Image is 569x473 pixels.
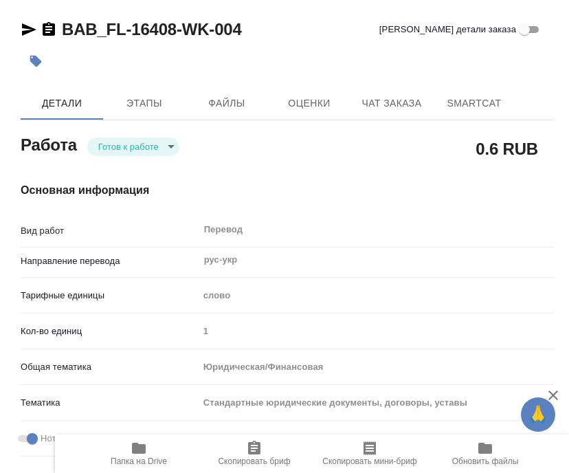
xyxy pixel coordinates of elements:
[87,137,179,156] div: Готов к работе
[62,20,242,38] a: BAB_FL-16408-WK-004
[199,391,554,415] div: Стандартные юридические документы, договоры, уставы
[441,95,507,112] span: SmartCat
[322,456,416,466] span: Скопировать мини-бриф
[21,21,37,38] button: Скопировать ссылку для ЯМессенджера
[379,23,516,36] span: [PERSON_NAME] детали заказа
[21,254,199,268] p: Направление перевода
[111,456,167,466] span: Папка на Drive
[218,456,290,466] span: Скопировать бриф
[21,224,199,238] p: Вид работ
[199,355,554,379] div: Юридическая/Финансовая
[452,456,519,466] span: Обновить файлы
[312,434,427,473] button: Скопировать мини-бриф
[29,95,95,112] span: Детали
[199,284,554,307] div: слово
[111,95,177,112] span: Этапы
[21,360,199,374] p: Общая тематика
[21,289,199,302] p: Тарифные единицы
[197,434,312,473] button: Скопировать бриф
[359,95,425,112] span: Чат заказа
[521,397,555,432] button: 🙏
[194,95,260,112] span: Файлы
[526,400,550,429] span: 🙏
[41,21,57,38] button: Скопировать ссылку
[81,434,197,473] button: Папка на Drive
[21,131,77,156] h2: Работа
[21,182,554,199] h4: Основная информация
[476,137,538,160] h2: 0.6 RUB
[21,46,51,76] button: Добавить тэг
[21,396,199,410] p: Тематика
[276,95,342,112] span: Оценки
[94,141,163,153] button: Готов к работе
[41,432,128,445] span: Нотариальный заказ
[199,321,554,341] input: Пустое поле
[21,324,199,338] p: Кол-во единиц
[427,434,543,473] button: Обновить файлы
